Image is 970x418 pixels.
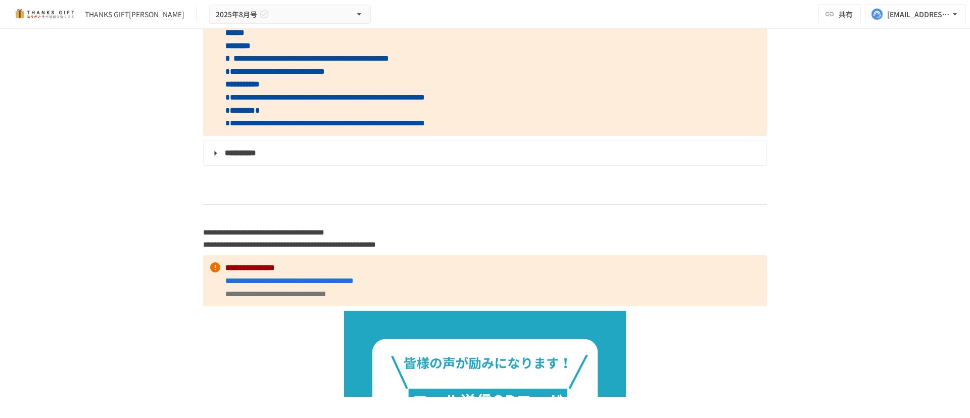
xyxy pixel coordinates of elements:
[887,8,950,21] div: [EMAIL_ADDRESS][DOMAIN_NAME]
[216,8,257,21] span: 2025年8月号
[12,6,77,22] img: mMP1OxWUAhQbsRWCurg7vIHe5HqDpP7qZo7fRoNLXQh
[85,9,184,20] div: THANKS GIFT[PERSON_NAME]
[818,4,861,24] button: 共有
[865,4,966,24] button: [EMAIL_ADDRESS][DOMAIN_NAME]
[839,9,853,20] span: 共有
[209,5,371,24] button: 2025年8月号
